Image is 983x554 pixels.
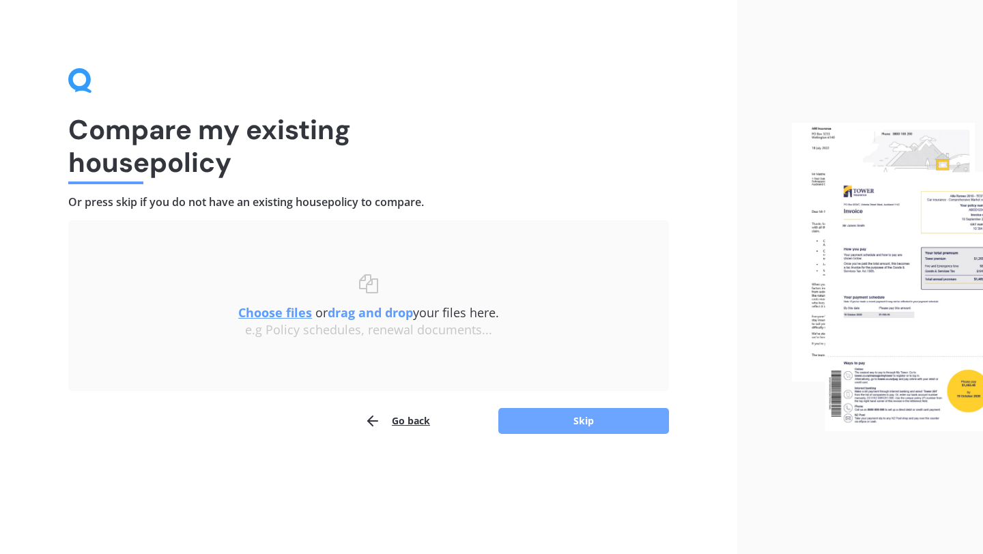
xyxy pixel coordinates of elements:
span: or your files here. [238,304,499,321]
u: Choose files [238,304,312,321]
h4: Or press skip if you do not have an existing house policy to compare. [68,195,669,209]
button: Skip [498,408,669,434]
h1: Compare my existing house policy [68,113,669,179]
button: Go back [365,407,430,435]
b: drag and drop [328,304,413,321]
div: e.g Policy schedules, renewal documents... [96,323,642,338]
img: files.webp [792,123,983,431]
